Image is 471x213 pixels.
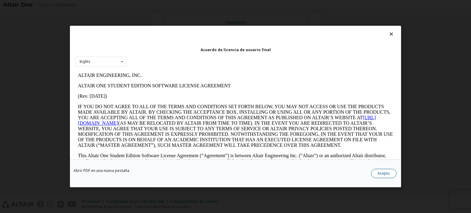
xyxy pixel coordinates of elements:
[377,171,390,176] font: Acepto
[2,13,318,18] p: ALTAIR ONE STUDENT EDITION SOFTWARE LICENSE AGREEMENT
[201,47,271,52] font: Acuerdo de licencia de usuario final
[74,169,129,173] a: Abrir PDF en una nueva pestaña
[79,59,90,64] font: Inglés
[2,45,301,55] a: [URL][DOMAIN_NAME]
[2,83,318,105] p: This Altair One Student Edition Software License Agreement (“Agreement”) is between Altair Engine...
[2,23,318,29] p: (Rev. [DATE])
[74,168,129,173] font: Abrir PDF en una nueva pestaña
[2,34,318,78] p: IF YOU DO NOT AGREE TO ALL OF THE TERMS AND CONDITIONS SET FORTH BELOW, YOU MAY NOT ACCESS OR USE...
[2,2,318,8] p: ALTAIR ENGINEERING, INC.
[371,169,396,178] button: Acepto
